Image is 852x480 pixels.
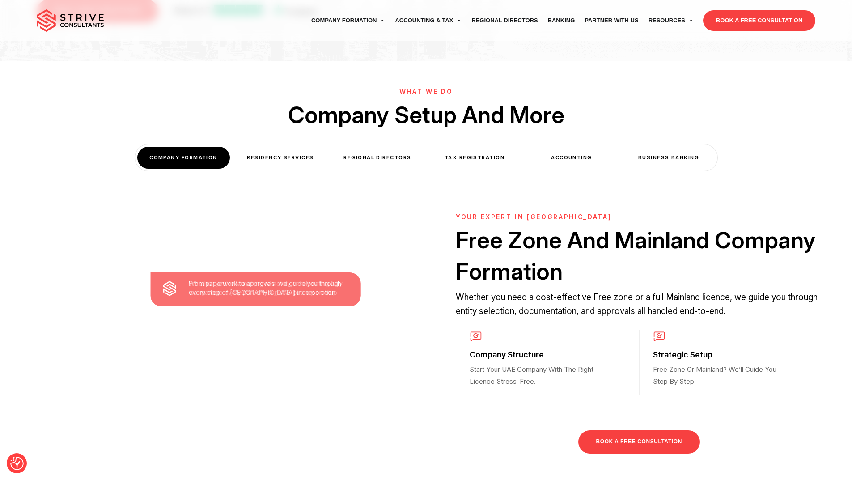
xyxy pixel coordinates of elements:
a: BOOK A FREE CONSULTATION [578,430,700,453]
div: Residency Services [234,147,327,169]
a: Partner with Us [580,8,643,33]
img: Revisit consent button [10,457,24,470]
h3: Company Structure [470,349,602,360]
h6: YOUR EXPERT IN [GEOGRAPHIC_DATA] [456,213,822,221]
div: Whether you're launching remotely or relocating fully, we manage every part of your UAE business ... [145,263,366,298]
h2: Free Zone And Mainland Company Formation [456,225,822,287]
div: Tax Registration [428,147,521,169]
p: Start Your UAE Company With The Right Licence Stress-Free. [470,364,602,387]
div: Business Banking [623,147,715,169]
a: Company Formation [306,8,390,33]
button: Consent Preferences [10,457,24,470]
img: main-logo.svg [37,9,104,32]
a: Banking [543,8,580,33]
div: Accounting [526,147,618,169]
p: Free Zone Or Mainland? We’ll Guide You Step By Step. [653,364,786,387]
div: COMPANY FORMATION [137,147,230,169]
a: Accounting & Tax [390,8,466,33]
a: Resources [644,8,699,33]
div: Regional Directors [331,147,424,169]
h3: Strategic Setup [653,349,786,360]
a: Regional Directors [466,8,543,33]
a: BOOK A FREE CONSULTATION [703,10,815,31]
p: Whether you need a cost-effective Free zone or a full Mainland licence, we guide you through enti... [456,290,822,319]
